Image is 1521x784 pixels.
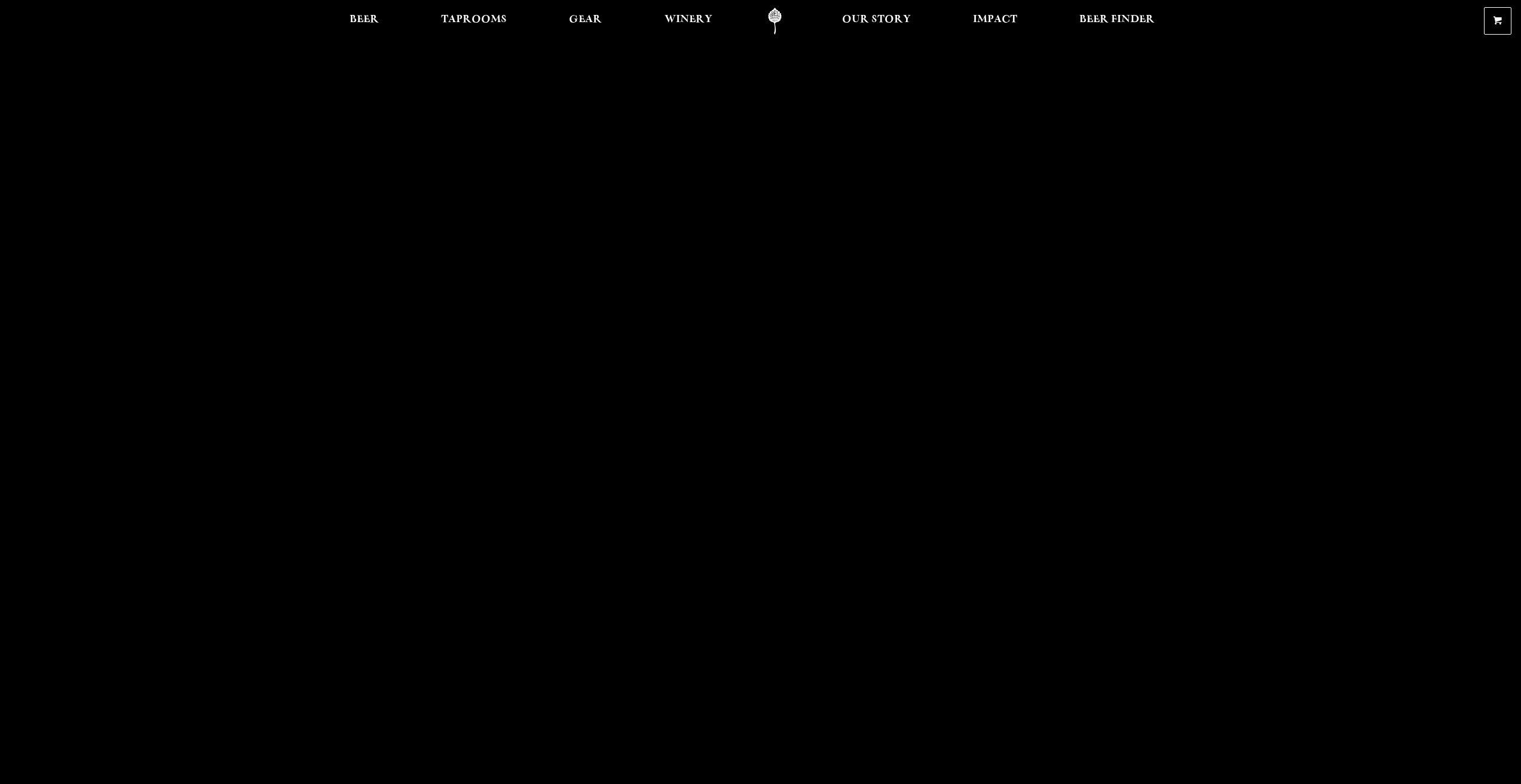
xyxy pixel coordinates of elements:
span: Beer Finder [1079,15,1155,24]
a: Taprooms [433,8,515,35]
span: Impact [973,15,1017,24]
a: Odell Home [752,8,797,35]
a: Beer [342,8,387,35]
a: Gear [561,8,610,35]
a: Impact [965,8,1025,35]
span: Gear [569,15,602,24]
a: Winery [657,8,720,35]
span: Taprooms [441,15,507,24]
span: Beer [350,15,379,24]
span: Winery [665,15,712,24]
span: Our Story [842,15,911,24]
a: Beer Finder [1072,8,1162,35]
a: Our Story [834,8,919,35]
